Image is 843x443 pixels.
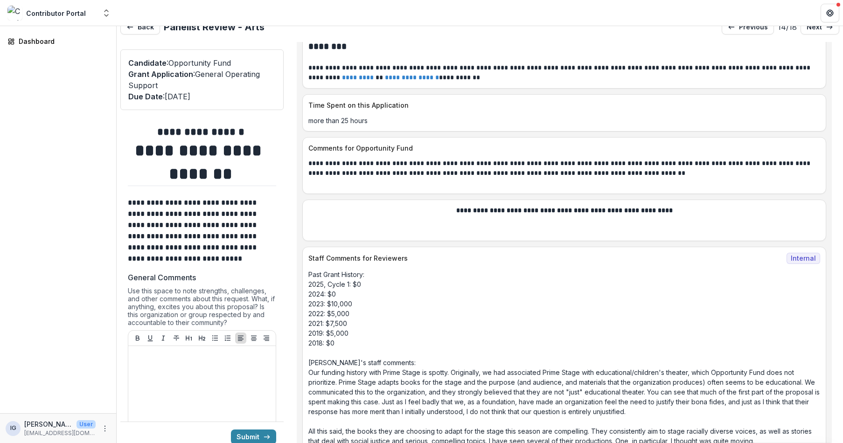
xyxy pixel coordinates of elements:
img: Contributor Portal [7,6,22,21]
button: Heading 2 [196,332,208,344]
a: Dashboard [4,34,112,49]
p: next [807,23,822,31]
button: Align Right [261,332,272,344]
div: Use this space to note strengths, challenges, and other comments about this request. What, if any... [128,287,276,330]
button: Open entity switcher [100,4,113,22]
button: Strike [171,332,182,344]
p: : [DATE] [128,91,276,102]
p: : General Operating Support [128,69,276,91]
button: Bullet List [209,332,221,344]
p: User [77,420,96,429]
button: Heading 1 [183,332,195,344]
h2: Panelist Review - Arts [164,21,265,33]
p: 14 / 18 [778,21,797,33]
p: [EMAIL_ADDRESS][DOMAIN_NAME] [24,429,96,437]
button: Get Help [821,4,839,22]
button: Ordered List [222,332,233,344]
p: Staff Comments for Reviewers [308,253,783,263]
p: General Comments [128,272,196,283]
button: Align Center [248,332,259,344]
a: next [801,20,839,35]
button: Bold [132,332,143,344]
p: previous [739,23,768,31]
p: more than 25 hours [308,116,820,125]
button: More [99,423,111,434]
button: Underline [145,332,156,344]
p: : Opportunity Fund [128,57,276,69]
div: Idy Goodman [10,425,16,431]
button: Italicize [158,332,169,344]
div: Contributor Portal [26,8,86,18]
span: Candidate [128,58,167,68]
span: Due Date [128,92,163,101]
span: Internal [787,253,820,264]
a: previous [722,20,774,35]
p: [PERSON_NAME] [24,419,73,429]
span: Grant Application [128,69,193,79]
button: Back [120,20,160,35]
p: Comments for Opportunity Fund [308,143,816,153]
button: Align Left [235,332,246,344]
div: Dashboard [19,36,105,46]
p: Time Spent on this Application [308,100,816,110]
